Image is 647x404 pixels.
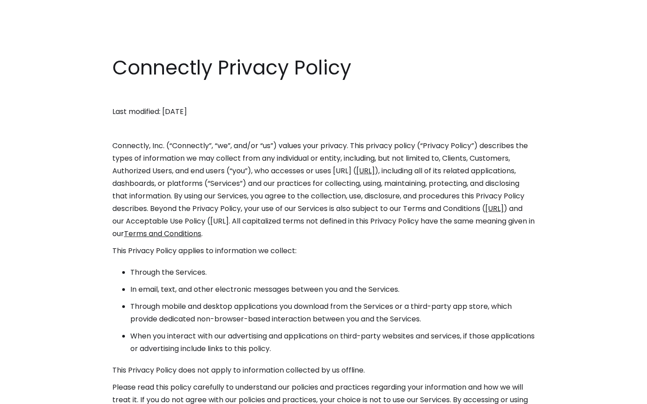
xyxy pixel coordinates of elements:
[485,203,504,214] a: [URL]
[18,388,54,401] ul: Language list
[130,330,535,355] li: When you interact with our advertising and applications on third-party websites and services, if ...
[356,166,375,176] a: [URL]
[112,245,535,257] p: This Privacy Policy applies to information we collect:
[130,300,535,325] li: Through mobile and desktop applications you download from the Services or a third-party app store...
[112,140,535,240] p: Connectly, Inc. (“Connectly”, “we”, and/or “us”) values your privacy. This privacy policy (“Priva...
[124,228,201,239] a: Terms and Conditions
[112,123,535,135] p: ‍
[130,266,535,279] li: Through the Services.
[112,54,535,82] h1: Connectly Privacy Policy
[112,105,535,118] p: Last modified: [DATE]
[130,283,535,296] li: In email, text, and other electronic messages between you and the Services.
[112,364,535,377] p: This Privacy Policy does not apply to information collected by us offline.
[112,88,535,101] p: ‍
[9,387,54,401] aside: Language selected: English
